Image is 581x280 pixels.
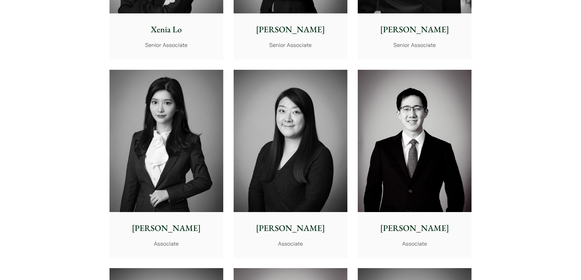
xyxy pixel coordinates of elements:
p: Associate [363,239,467,248]
p: [PERSON_NAME] [363,23,467,36]
p: [PERSON_NAME] [114,222,218,235]
a: [PERSON_NAME] Associate [358,70,472,258]
p: [PERSON_NAME] [238,23,343,36]
img: Florence Yan photo [109,70,223,212]
p: Senior Associate [238,41,343,49]
p: [PERSON_NAME] [238,222,343,235]
p: Associate [238,239,343,248]
p: Xenia Lo [114,23,218,36]
p: Associate [114,239,218,248]
p: Senior Associate [363,41,467,49]
p: [PERSON_NAME] [363,222,467,235]
a: Florence Yan photo [PERSON_NAME] Associate [109,70,223,258]
p: Senior Associate [114,41,218,49]
a: [PERSON_NAME] Associate [234,70,347,258]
